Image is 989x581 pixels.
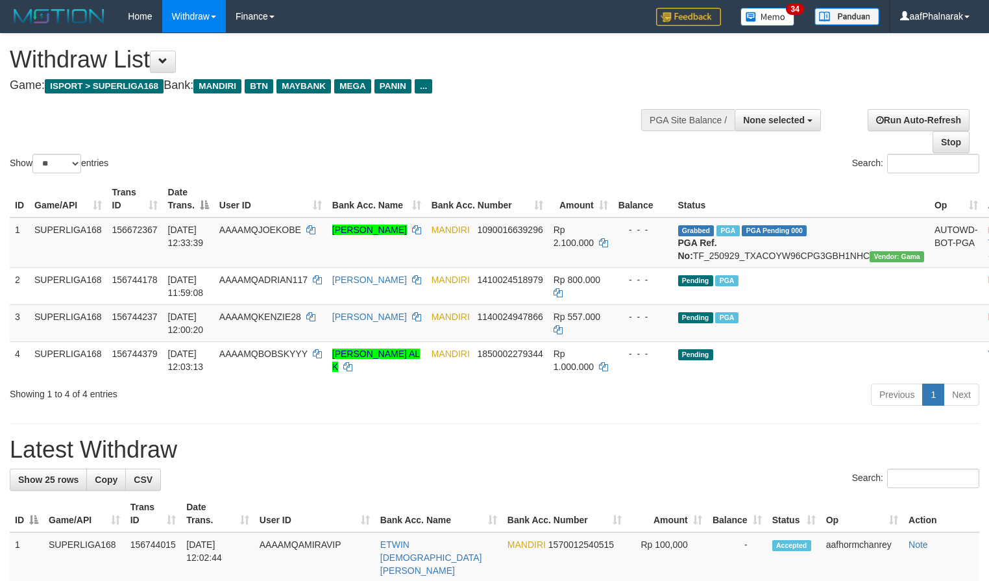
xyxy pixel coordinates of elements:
[245,79,273,93] span: BTN
[618,273,668,286] div: - - -
[112,312,158,322] span: 156744237
[673,217,929,268] td: TF_250929_TXACOYW96CPG3GBH1NHC
[929,217,983,268] td: AUTOWD-BOT-PGA
[887,154,979,173] input: Search:
[554,312,600,322] span: Rp 557.000
[786,3,803,15] span: 34
[922,384,944,406] a: 1
[432,225,470,235] span: MANDIRI
[10,180,29,217] th: ID
[868,109,970,131] a: Run Auto-Refresh
[125,469,161,491] a: CSV
[618,223,668,236] div: - - -
[618,310,668,323] div: - - -
[10,495,43,532] th: ID: activate to sort column descending
[276,79,331,93] span: MAYBANK
[678,349,713,360] span: Pending
[219,275,308,285] span: AAAAMQADRIAN117
[903,495,979,532] th: Action
[678,225,714,236] span: Grabbed
[870,251,924,262] span: Vendor URL: https://trx31.1velocity.biz
[168,349,204,372] span: [DATE] 12:03:13
[219,349,308,359] span: AAAAMQBOBSKYYY
[507,539,546,550] span: MANDIRI
[29,217,107,268] td: SUPERLIGA168
[214,180,327,217] th: User ID: activate to sort column ascending
[332,349,420,372] a: [PERSON_NAME] AL K
[554,225,594,248] span: Rp 2.100.000
[478,225,543,235] span: Copy 1090016639296 to clipboard
[716,225,739,236] span: Marked by aafsengchandara
[10,217,29,268] td: 1
[735,109,821,131] button: None selected
[43,495,125,532] th: Game/API: activate to sort column ascending
[432,312,470,322] span: MANDIRI
[10,6,108,26] img: MOTION_logo.png
[10,437,979,463] h1: Latest Withdraw
[814,8,879,25] img: panduan.png
[10,304,29,341] td: 3
[10,79,646,92] h4: Game: Bank:
[10,469,87,491] a: Show 25 rows
[502,495,627,532] th: Bank Acc. Number: activate to sort column ascending
[107,180,163,217] th: Trans ID: activate to sort column ascending
[678,312,713,323] span: Pending
[944,384,979,406] a: Next
[909,539,928,550] a: Note
[554,275,600,285] span: Rp 800.000
[168,312,204,335] span: [DATE] 12:00:20
[332,225,407,235] a: [PERSON_NAME]
[767,495,821,532] th: Status: activate to sort column ascending
[426,180,548,217] th: Bank Acc. Number: activate to sort column ascending
[554,349,594,372] span: Rp 1.000.000
[193,79,241,93] span: MANDIRI
[219,225,301,235] span: AAAAMQJOEKOBE
[852,154,979,173] label: Search:
[10,382,402,401] div: Showing 1 to 4 of 4 entries
[32,154,81,173] select: Showentries
[112,275,158,285] span: 156744178
[10,267,29,304] td: 2
[656,8,721,26] img: Feedback.jpg
[673,180,929,217] th: Status
[821,495,903,532] th: Op: activate to sort column ascending
[332,275,407,285] a: [PERSON_NAME]
[742,225,807,236] span: PGA Pending
[415,79,432,93] span: ...
[29,180,107,217] th: Game/API: activate to sort column ascending
[95,475,117,485] span: Copy
[929,180,983,217] th: Op: activate to sort column ascending
[29,267,107,304] td: SUPERLIGA168
[29,304,107,341] td: SUPERLIGA168
[432,349,470,359] span: MANDIRI
[548,539,614,550] span: Copy 1570012540515 to clipboard
[181,495,254,532] th: Date Trans.: activate to sort column ascending
[327,180,426,217] th: Bank Acc. Name: activate to sort column ascending
[168,275,204,298] span: [DATE] 11:59:08
[86,469,126,491] a: Copy
[715,312,738,323] span: Marked by aafsengchandara
[334,79,371,93] span: MEGA
[852,469,979,488] label: Search:
[125,495,182,532] th: Trans ID: activate to sort column ascending
[641,109,735,131] div: PGA Site Balance /
[707,495,767,532] th: Balance: activate to sort column ascending
[743,115,805,125] span: None selected
[332,312,407,322] a: [PERSON_NAME]
[548,180,613,217] th: Amount: activate to sort column ascending
[375,495,502,532] th: Bank Acc. Name: activate to sort column ascending
[772,540,811,551] span: Accepted
[478,349,543,359] span: Copy 1850002279344 to clipboard
[478,275,543,285] span: Copy 1410024518979 to clipboard
[478,312,543,322] span: Copy 1140024947866 to clipboard
[219,312,301,322] span: AAAAMQKENZIE28
[887,469,979,488] input: Search:
[678,238,717,261] b: PGA Ref. No:
[627,495,707,532] th: Amount: activate to sort column ascending
[254,495,375,532] th: User ID: activate to sort column ascending
[613,180,673,217] th: Balance
[933,131,970,153] a: Stop
[715,275,738,286] span: Marked by aafsengchandara
[112,225,158,235] span: 156672367
[18,475,79,485] span: Show 25 rows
